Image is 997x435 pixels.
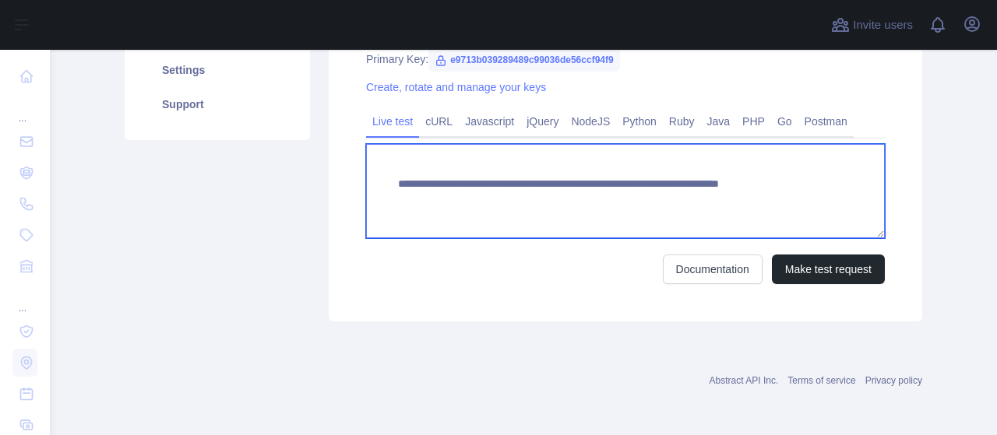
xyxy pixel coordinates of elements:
[565,109,616,134] a: NodeJS
[366,81,546,93] a: Create, rotate and manage your keys
[771,109,798,134] a: Go
[787,375,855,386] a: Terms of service
[828,12,916,37] button: Invite users
[701,109,737,134] a: Java
[798,109,854,134] a: Postman
[616,109,663,134] a: Python
[865,375,922,386] a: Privacy policy
[419,109,459,134] a: cURL
[772,254,885,284] button: Make test request
[663,254,763,284] a: Documentation
[143,53,291,87] a: Settings
[520,109,565,134] a: jQuery
[853,16,913,34] span: Invite users
[366,51,885,67] div: Primary Key:
[459,109,520,134] a: Javascript
[710,375,779,386] a: Abstract API Inc.
[366,109,419,134] a: Live test
[736,109,771,134] a: PHP
[12,93,37,125] div: ...
[663,109,701,134] a: Ruby
[143,87,291,121] a: Support
[12,283,37,314] div: ...
[428,48,620,72] span: e9713b039289489c99036de56ccf94f9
